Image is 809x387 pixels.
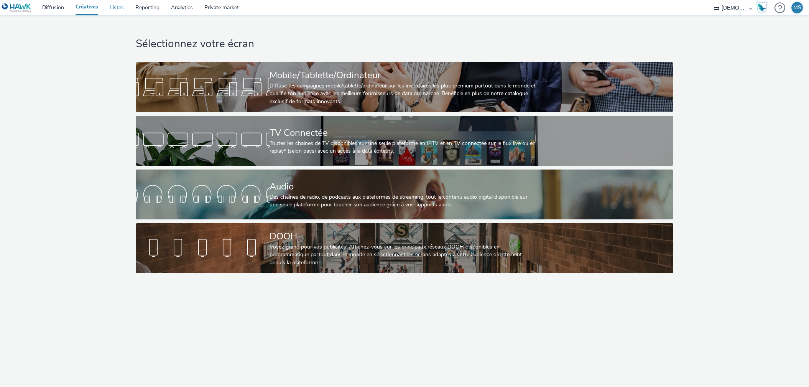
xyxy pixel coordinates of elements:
[756,2,771,14] a: Hawk Academy
[136,37,673,51] h1: Sélectionnez votre écran
[136,170,673,219] a: AudioDes chaînes de radio, de podcasts aux plateformes de streaming: tout le contenu audio digita...
[270,243,537,267] div: Voyez grand pour vos publicités! Affichez-vous sur les principaux réseaux DOOH disponibles en pro...
[136,116,673,166] a: TV ConnectéeToutes les chaines de TV disponibles sur une seule plateforme en IPTV et en TV connec...
[270,126,537,140] div: TV Connectée
[270,193,537,209] div: Des chaînes de radio, de podcasts aux plateformes de streaming: tout le contenu audio digital dis...
[756,2,768,14] img: Hawk Academy
[270,180,537,193] div: Audio
[136,62,673,112] a: Mobile/Tablette/OrdinateurDiffuse tes campagnes mobile/tablette/ordinateur sur les inventaires le...
[793,2,801,13] div: MS
[270,230,537,243] div: DOOH
[270,140,537,155] div: Toutes les chaines de TV disponibles sur une seule plateforme en IPTV et en TV connectée sur le f...
[270,82,537,105] div: Diffuse tes campagnes mobile/tablette/ordinateur sur les inventaires les plus premium partout dan...
[2,3,31,13] img: undefined Logo
[270,69,537,82] div: Mobile/Tablette/Ordinateur
[136,223,673,273] a: DOOHVoyez grand pour vos publicités! Affichez-vous sur les principaux réseaux DOOH disponibles en...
